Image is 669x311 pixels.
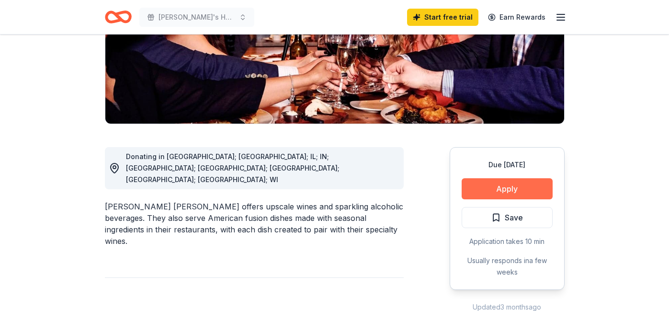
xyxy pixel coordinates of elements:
div: Due [DATE] [462,159,553,171]
span: Save [505,211,523,224]
button: Apply [462,178,553,199]
span: Donating in [GEOGRAPHIC_DATA]; [GEOGRAPHIC_DATA]; IL; IN; [GEOGRAPHIC_DATA]; [GEOGRAPHIC_DATA]; [... [126,152,340,184]
span: [PERSON_NAME]'s Hope Survival Ball [159,12,235,23]
a: Earn Rewards [482,9,551,26]
button: [PERSON_NAME]'s Hope Survival Ball [139,8,254,27]
div: Usually responds in a few weeks [462,255,553,278]
button: Save [462,207,553,228]
a: Home [105,6,132,28]
div: [PERSON_NAME] [PERSON_NAME] offers upscale wines and sparkling alcoholic beverages. They also ser... [105,201,404,247]
a: Start free trial [407,9,478,26]
div: Application takes 10 min [462,236,553,247]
